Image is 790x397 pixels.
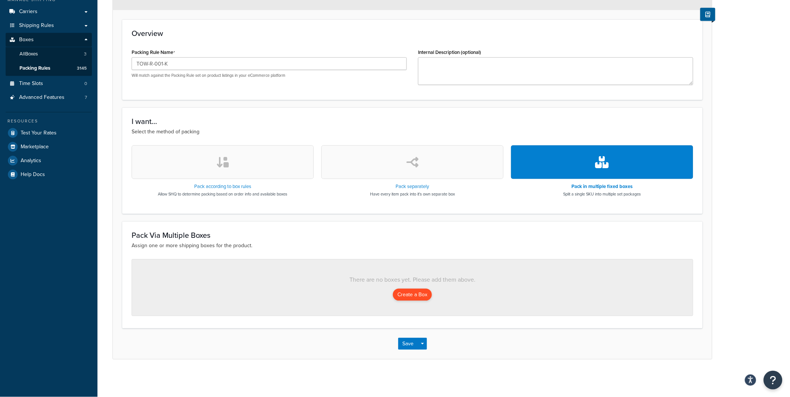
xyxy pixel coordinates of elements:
[21,130,57,136] span: Test Your Rates
[85,94,87,101] span: 7
[564,184,641,189] h3: Pack in multiple fixed boxes
[19,81,43,87] span: Time Slots
[6,77,92,91] a: Time Slots0
[6,91,92,104] li: Advanced Features
[6,61,92,75] a: Packing Rules3145
[19,9,37,15] span: Carriers
[132,29,693,37] h3: Overview
[6,47,92,61] a: AllBoxes3
[6,118,92,124] div: Resources
[132,128,693,136] p: Select the method of packing
[21,144,49,150] span: Marketplace
[6,33,92,47] a: Boxes
[19,65,50,72] span: Packing Rules
[158,191,288,197] p: Allow SHQ to determine packing based on order info and available boxes
[147,275,678,285] p: There are no boxes yet. Please add them above.
[764,371,783,390] button: Open Resource Center
[6,91,92,104] a: Advanced Features7
[6,33,92,76] li: Boxes
[84,81,87,87] span: 0
[84,51,87,57] span: 3
[21,158,41,164] span: Analytics
[6,154,92,167] a: Analytics
[6,140,92,154] a: Marketplace
[132,73,407,78] p: Will match against the Packing Rule set on product listings in your eCommerce platform
[19,51,38,57] span: All Boxes
[132,117,693,125] h3: I want...
[132,231,693,239] h3: Pack Via Multiple Boxes
[6,168,92,181] a: Help Docs
[6,126,92,140] a: Test Your Rates
[77,65,87,72] span: 3145
[393,289,432,301] button: Create a Box
[6,5,92,19] a: Carriers
[6,77,92,91] li: Time Slots
[564,191,641,197] p: Split a single SKU into multiple set packages
[418,49,481,55] label: Internal Description (optional)
[19,37,34,43] span: Boxes
[132,242,693,250] p: Assign one or more shipping boxes for the product.
[6,19,92,33] a: Shipping Rules
[398,338,418,350] button: Save
[158,184,288,189] h3: Pack according to box rules
[19,94,64,101] span: Advanced Features
[19,22,54,29] span: Shipping Rules
[370,191,455,197] p: Have every item pack into it's own separate box
[6,61,92,75] li: Packing Rules
[132,49,175,55] label: Packing Rule Name
[370,184,455,189] h3: Pack separately
[21,172,45,178] span: Help Docs
[700,8,715,21] button: Show Help Docs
